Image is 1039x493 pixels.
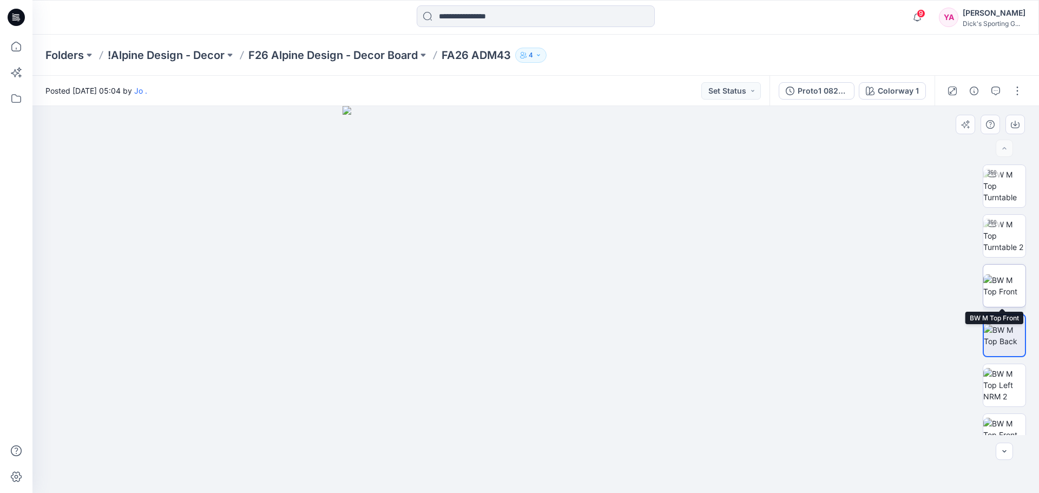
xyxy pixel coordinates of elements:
a: !Alpine Design - Decor [108,48,225,63]
span: 9 [917,9,925,18]
div: Dick's Sporting G... [963,19,1025,28]
p: FA26 ADM43 [442,48,511,63]
div: YA [939,8,958,27]
img: BW M Top Turntable [983,169,1025,203]
p: 4 [529,49,533,61]
img: BW M Top Left NRM 2 [983,368,1025,402]
a: F26 Alpine Design - Decor Board [248,48,418,63]
div: [PERSON_NAME] [963,6,1025,19]
button: 4 [515,48,547,63]
button: Colorway 1 [859,82,926,100]
img: eyJhbGciOiJIUzI1NiIsImtpZCI6IjAiLCJzbHQiOiJzZXMiLCJ0eXAiOiJKV1QifQ.eyJkYXRhIjp7InR5cGUiOiJzdG9yYW... [343,106,729,493]
a: Jo . [134,86,147,95]
button: Details [965,82,983,100]
img: BW M Top Back [984,324,1025,347]
span: Posted [DATE] 05:04 by [45,85,147,96]
img: BW M Top Front Chest [983,418,1025,452]
div: Colorway 1 [878,85,919,97]
img: BW M Top Front [983,274,1025,297]
div: Proto1 082225 [798,85,847,97]
a: Folders [45,48,84,63]
img: BW M Top Turntable 2 [983,219,1025,253]
button: Proto1 082225 [779,82,854,100]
